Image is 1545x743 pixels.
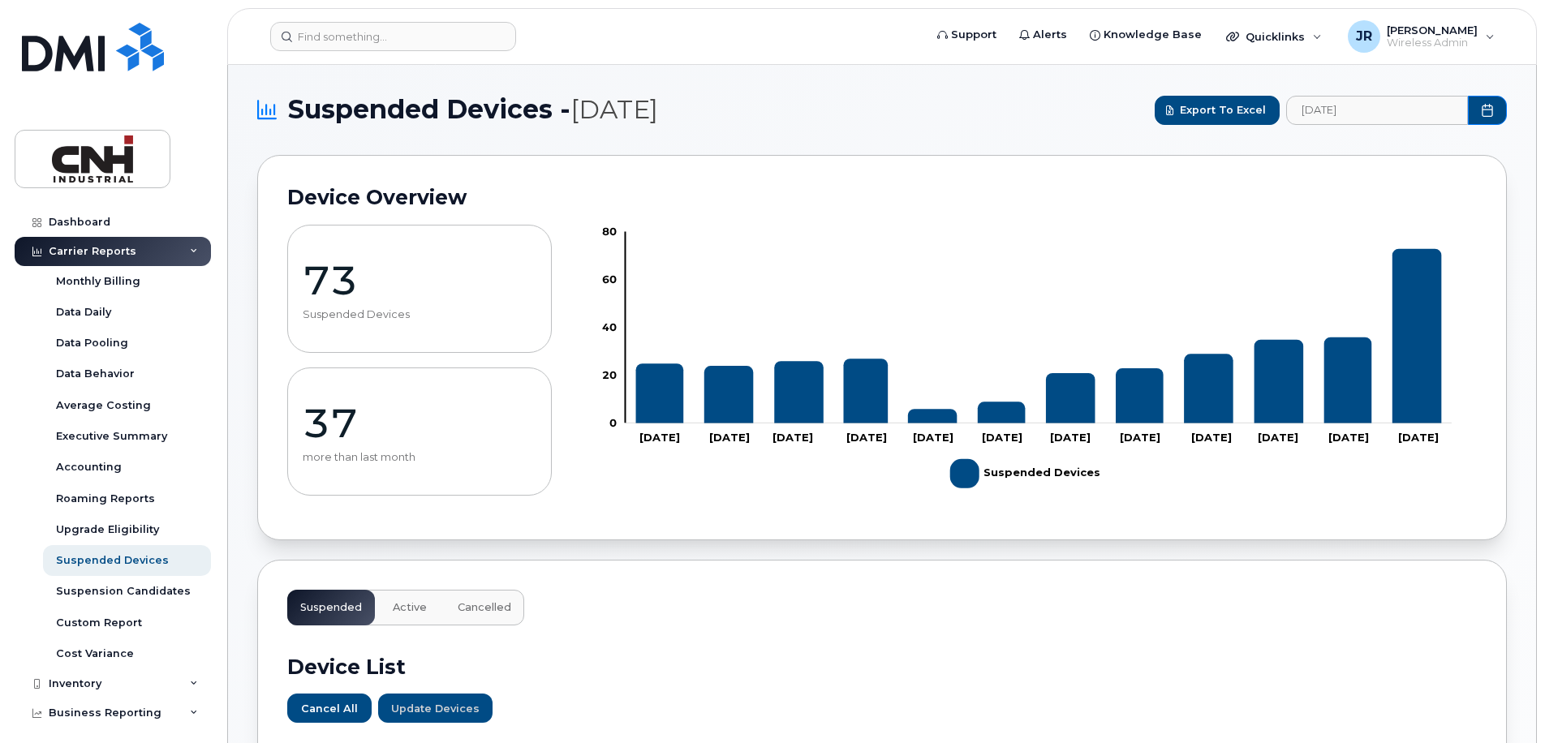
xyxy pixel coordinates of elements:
tspan: 20 [602,368,617,381]
button: Cancel All [287,694,372,723]
span: [DATE] [570,94,658,125]
p: Suspended Devices [303,308,536,321]
g: Suspended Devices [636,249,1442,423]
button: Choose Date [1468,96,1507,125]
button: Update Devices [378,694,493,723]
span: Export to Excel [1180,102,1266,118]
tspan: [DATE] [1329,431,1370,444]
span: Cancelled [458,601,511,614]
tspan: [DATE] [846,431,887,444]
p: 73 [303,256,536,305]
tspan: [DATE] [1398,431,1439,444]
tspan: [DATE] [709,431,750,444]
g: Suspended Devices [950,453,1100,495]
g: Legend [950,453,1100,495]
tspan: [DATE] [913,431,953,444]
tspan: [DATE] [1051,431,1091,444]
tspan: [DATE] [1191,431,1232,444]
tspan: 40 [602,320,617,333]
span: Suspended Devices - [288,94,658,126]
h2: Device Overview [287,185,1477,209]
tspan: 80 [602,225,617,238]
tspan: 0 [609,416,617,429]
h2: Device List [287,655,1477,679]
tspan: [DATE] [772,431,813,444]
span: Active [393,601,427,614]
span: Update Devices [391,701,480,716]
tspan: [DATE] [1121,431,1161,444]
tspan: [DATE] [639,431,680,444]
tspan: 60 [602,273,617,286]
tspan: [DATE] [1259,431,1299,444]
button: Export to Excel [1155,96,1280,125]
p: 37 [303,399,536,448]
input: archived_billing_data [1286,96,1468,125]
tspan: [DATE] [982,431,1022,444]
p: more than last month [303,451,536,464]
g: Chart [602,225,1452,495]
span: Cancel All [301,701,358,716]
